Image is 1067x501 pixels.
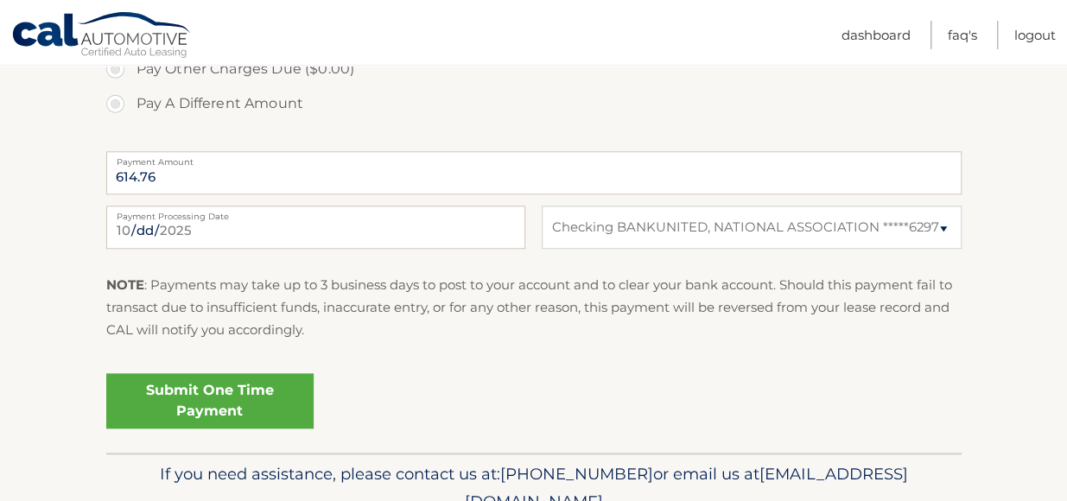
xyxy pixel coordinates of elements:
[11,11,193,61] a: Cal Automotive
[1014,21,1056,49] a: Logout
[106,52,962,86] label: Pay Other Charges Due ($0.00)
[106,206,525,249] input: Payment Date
[106,276,144,293] strong: NOTE
[106,373,314,428] a: Submit One Time Payment
[842,21,911,49] a: Dashboard
[106,151,962,165] label: Payment Amount
[500,464,653,484] span: [PHONE_NUMBER]
[106,274,962,342] p: : Payments may take up to 3 business days to post to your account and to clear your bank account....
[948,21,977,49] a: FAQ's
[106,151,962,194] input: Payment Amount
[106,86,962,121] label: Pay A Different Amount
[106,206,525,219] label: Payment Processing Date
